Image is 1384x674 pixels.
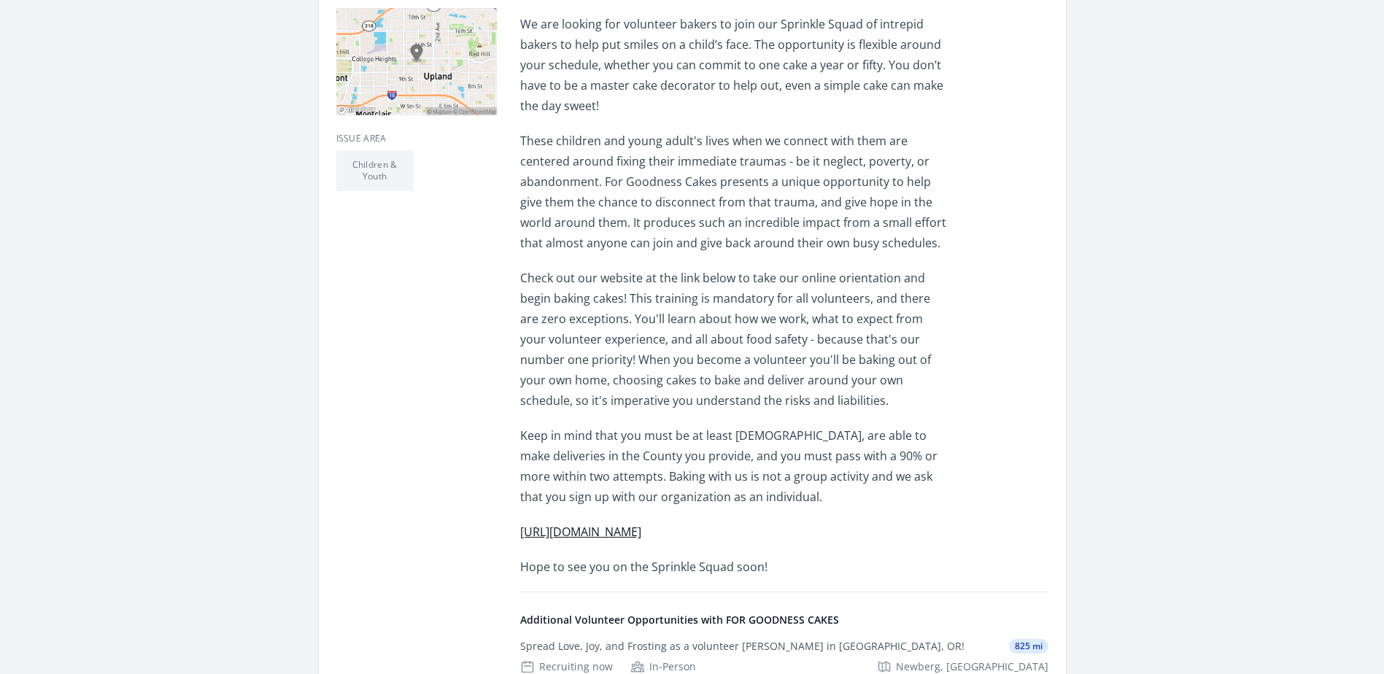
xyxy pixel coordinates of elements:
[1009,639,1048,654] span: 825 mi
[896,659,1048,674] span: Newberg, [GEOGRAPHIC_DATA]
[520,557,947,577] p: Hope to see you on the Sprinkle Squad soon!
[520,639,964,654] div: Spread Love, Joy, and Frosting as a volunteer [PERSON_NAME] in [GEOGRAPHIC_DATA], OR!
[520,613,1048,627] h4: Additional Volunteer Opportunities with FOR GOODNESS CAKES
[520,524,641,540] a: [URL][DOMAIN_NAME]
[336,8,497,115] img: Map
[336,133,497,144] h3: Issue area
[336,150,414,191] li: Children & Youth
[520,268,947,411] p: Check out our website at the link below to take our online orientation and begin baking cakes! Th...
[520,425,947,507] p: Keep in mind that you must be at least [DEMOGRAPHIC_DATA], are able to make deliveries in the Cou...
[630,659,696,674] div: In-Person
[520,659,613,674] div: Recruiting now
[520,14,947,116] p: We are looking for volunteer bakers to join our Sprinkle Squad of intrepid bakers to help put smi...
[520,131,947,253] p: These children and young adult's lives when we connect with them are centered around fixing their...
